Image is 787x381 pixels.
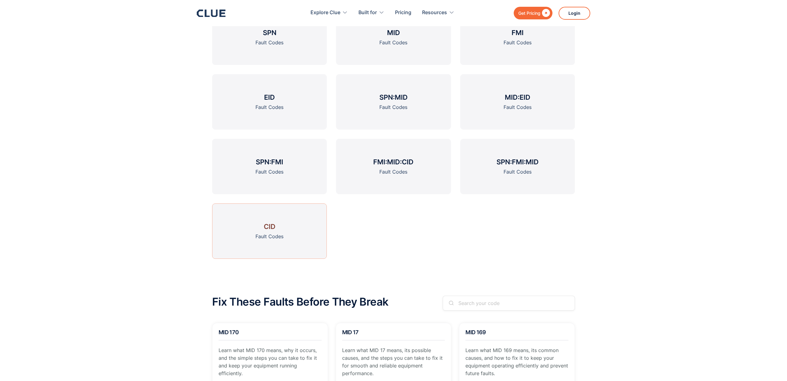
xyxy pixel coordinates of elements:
[395,3,411,22] a: Pricing
[540,9,550,17] div: 
[512,28,524,37] h3: FMI
[460,74,575,130] a: MID:EIDFault Codes
[219,329,322,335] h2: MID 170
[504,103,532,111] div: Fault Codes
[496,157,539,166] h3: SPN:FMI:MID
[387,28,400,37] h3: MID
[264,93,275,102] h3: EID
[212,139,327,194] a: SPN:FMIFault Codes
[336,10,451,65] a: MIDFault Codes
[310,3,340,22] div: Explore Clue
[379,93,408,102] h3: SPN:MID
[460,139,575,194] a: SPN:FMI:MIDFault Codes
[212,10,327,65] a: SPNFault Codes
[465,347,568,378] p: Learn what MID 169 means, its common causes, and how to fix it to keep your equipment operating e...
[342,329,445,335] h2: MID 17
[342,347,445,378] p: Learn what MID 17 means, its possible causes, and the steps you can take to fix it for smooth and...
[514,7,552,19] a: Get Pricing
[518,9,540,17] div: Get Pricing
[449,301,454,306] img: search icon
[443,296,575,311] form: Email Form
[379,39,407,46] div: Fault Codes
[255,168,283,176] div: Fault Codes
[336,139,451,194] a: FMI:MID:CIDFault Codes
[422,3,447,22] div: Resources
[358,3,384,22] div: Built for
[212,203,327,259] a: CIDFault Codes
[212,296,388,308] h2: Fix These Faults Before They Break
[559,7,590,20] a: Login
[358,3,377,22] div: Built for
[255,233,283,240] div: Fault Codes
[379,168,407,176] div: Fault Codes
[422,3,454,22] div: Resources
[373,157,413,166] h3: FMI:MID:CID
[504,39,532,46] div: Fault Codes
[310,3,348,22] div: Explore Clue
[263,28,276,37] h3: SPN
[379,103,407,111] div: Fault Codes
[465,329,568,335] h2: MID 169
[336,74,451,130] a: SPN:MIDFault Codes
[255,39,283,46] div: Fault Codes
[256,157,283,166] h3: SPN:FMI
[505,93,530,102] h3: MID:EID
[219,347,322,378] p: Learn what MID 170 means, why it occurs, and the simple steps you can take to fix it and keep you...
[255,103,283,111] div: Fault Codes
[504,168,532,176] div: Fault Codes
[212,74,327,130] a: EIDFault Codes
[460,10,575,65] a: FMIFault Codes
[443,296,575,311] input: Search your code
[264,222,275,231] h3: CID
